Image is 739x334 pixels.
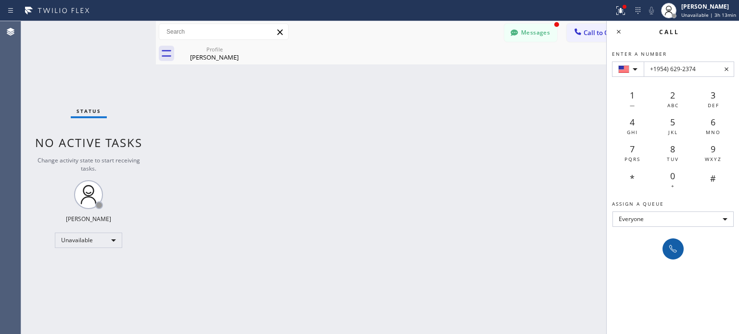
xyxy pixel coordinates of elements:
[612,211,734,227] div: Everyone
[670,143,675,155] span: 8
[630,89,635,101] span: 1
[584,28,634,37] span: Call to Customer
[706,129,721,136] span: MNO
[567,24,640,42] button: Call to Customer
[612,200,664,207] span: Assign a queue
[671,183,675,189] span: +
[630,102,636,109] span: —
[667,102,679,109] span: ABC
[178,53,251,62] div: [PERSON_NAME]
[645,4,658,17] button: Mute
[670,116,675,128] span: 5
[681,2,736,11] div: [PERSON_NAME]
[705,156,722,162] span: WXYZ
[711,116,715,128] span: 6
[38,156,140,173] span: Change activity state to start receiving tasks.
[35,135,142,150] span: No active tasks
[670,89,675,101] span: 2
[159,24,288,39] input: Search
[711,89,715,101] span: 3
[659,28,679,36] span: Call
[630,143,635,155] span: 7
[66,215,111,223] div: [PERSON_NAME]
[55,233,122,248] div: Unavailable
[681,12,736,18] span: Unavailable | 3h 13min
[178,43,251,64] div: Lisa Podell
[630,116,635,128] span: 4
[710,173,716,184] span: #
[668,129,678,136] span: JKL
[627,129,638,136] span: GHI
[711,143,715,155] span: 9
[624,156,640,162] span: PQRS
[670,170,675,182] span: 0
[667,156,679,162] span: TUV
[612,50,667,57] span: Enter a number
[76,108,101,114] span: Status
[504,24,557,42] button: Messages
[178,46,251,53] div: Profile
[708,102,719,109] span: DEF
